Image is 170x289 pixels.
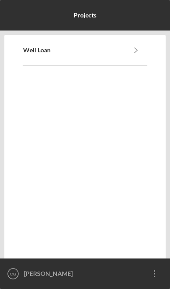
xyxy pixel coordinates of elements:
button: CG[PERSON_NAME] [4,263,166,285]
b: Well Loan [23,47,51,54]
b: Projects [74,12,96,19]
a: Well Loan [23,47,125,54]
text: CG [10,272,16,276]
div: [PERSON_NAME] [22,263,144,285]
